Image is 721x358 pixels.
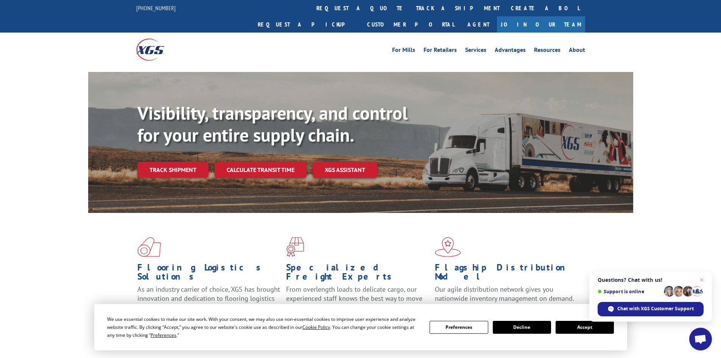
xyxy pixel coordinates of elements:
b: Visibility, transparency, and control for your entire supply chain. [137,101,408,147]
button: Accept [556,321,614,334]
img: xgs-icon-focused-on-flooring-red [286,237,304,257]
span: Support is online [598,289,661,294]
span: Chat with XGS Customer Support [617,305,694,312]
a: Customer Portal [361,16,460,33]
a: Request a pickup [252,16,361,33]
a: Track shipment [137,162,209,178]
a: Calculate transit time [215,162,307,178]
a: Agent [460,16,497,33]
img: xgs-icon-flagship-distribution-model-red [435,237,461,257]
div: Cookie Consent Prompt [94,304,627,350]
a: Services [465,47,486,55]
h1: Flooring Logistics Solutions [137,263,280,285]
div: Chat with XGS Customer Support [598,302,704,316]
a: Advantages [495,47,526,55]
span: Our agile distribution network gives you nationwide inventory management on demand. [435,285,574,303]
button: Decline [493,321,551,334]
a: About [569,47,585,55]
span: Preferences [151,332,176,338]
a: [PHONE_NUMBER] [136,4,176,12]
span: Close chat [697,275,706,285]
span: Questions? Chat with us! [598,277,704,283]
img: xgs-icon-total-supply-chain-intelligence-red [137,237,161,257]
a: Resources [534,47,561,55]
a: Join Our Team [497,16,585,33]
p: From overlength loads to delicate cargo, our experienced staff knows the best way to move your fr... [286,285,429,319]
a: For Retailers [424,47,457,55]
span: As an industry carrier of choice, XGS has brought innovation and dedication to flooring logistics... [137,285,280,312]
a: For Mills [392,47,415,55]
span: Cookie Policy [302,324,330,330]
button: Preferences [430,321,488,334]
div: We use essential cookies to make our site work. With your consent, we may also use non-essential ... [107,315,420,339]
h1: Specialized Freight Experts [286,263,429,285]
a: XGS ASSISTANT [313,162,377,178]
h1: Flagship Distribution Model [435,263,578,285]
div: Open chat [689,328,712,350]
